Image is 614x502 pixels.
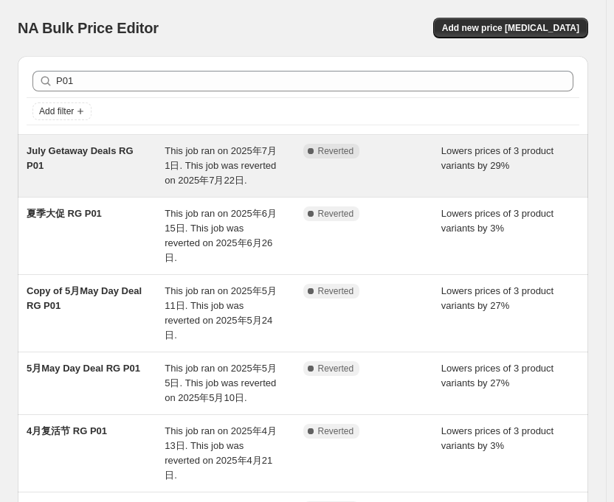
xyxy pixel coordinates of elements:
span: 夏季大促 RG P01 [27,208,102,219]
span: Reverted [318,285,354,297]
span: Lowers prices of 3 product variants by 29% [441,145,553,171]
span: Add new price [MEDICAL_DATA] [442,22,579,34]
span: 4月复活节 RG P01 [27,425,107,436]
span: This job ran on 2025年5月11日. This job was reverted on 2025年5月24日. [165,285,277,341]
span: Lowers prices of 3 product variants by 27% [441,285,553,311]
span: NA Bulk Price Editor [18,20,159,36]
span: 5月May Day Deal RG P01 [27,363,140,374]
span: Copy of 5月May Day Deal RG P01 [27,285,142,311]
span: This job ran on 2025年6月15日. This job was reverted on 2025年6月26日. [165,208,277,263]
span: Reverted [318,425,354,437]
button: Add filter [32,102,92,120]
span: Reverted [318,208,354,220]
span: July Getaway Deals RG P01 [27,145,134,171]
span: This job ran on 2025年4月13日. This job was reverted on 2025年4月21日. [165,425,277,481]
span: This job ran on 2025年7月1日. This job was reverted on 2025年7月22日. [165,145,277,186]
span: Add filter [39,105,74,117]
span: Lowers prices of 3 product variants by 3% [441,208,553,234]
button: Add new price [MEDICAL_DATA] [433,18,588,38]
span: Lowers prices of 3 product variants by 27% [441,363,553,388]
span: Reverted [318,363,354,374]
span: Reverted [318,145,354,157]
span: This job ran on 2025年5月5日. This job was reverted on 2025年5月10日. [165,363,277,403]
span: Lowers prices of 3 product variants by 3% [441,425,553,451]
